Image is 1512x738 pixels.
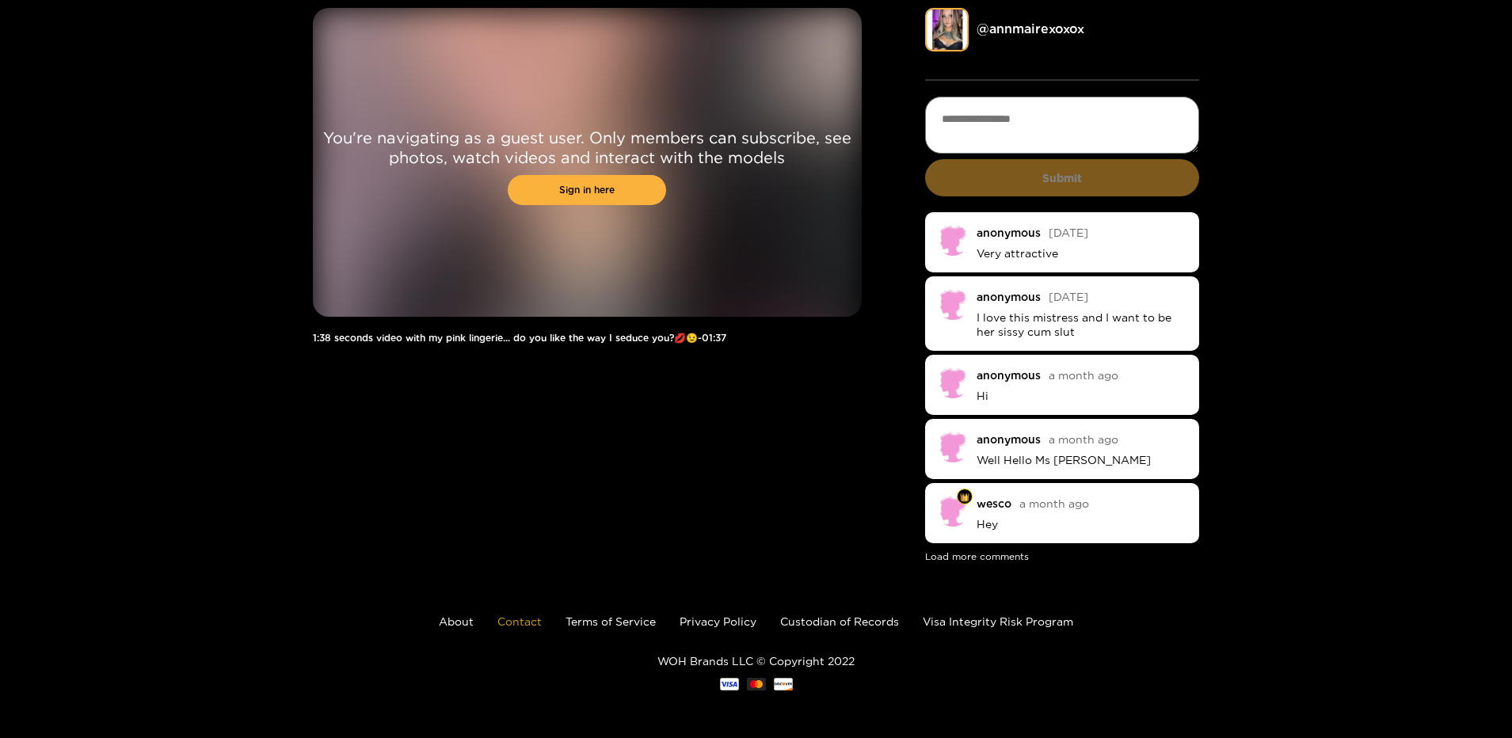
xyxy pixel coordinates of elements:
[925,159,1200,196] button: Submit
[1049,291,1088,302] span: [DATE]
[439,615,474,627] a: About
[977,433,1041,445] div: anonymous
[925,551,1029,562] button: Load more comments
[566,615,656,627] a: Terms of Service
[977,226,1041,238] div: anonymous
[977,246,1188,261] p: Very attractive
[977,517,1188,531] p: Hey
[977,497,1011,509] div: wesco
[1049,369,1118,381] span: a month ago
[937,431,969,462] img: no-avatar.png
[925,8,969,51] img: annmairexoxox
[313,333,862,344] h1: 1:38 seconds video with my pink lingerie... do you like the way I seduce you?💋😉 - 01:37
[497,615,542,627] a: Contact
[977,453,1188,467] p: Well Hello Ms [PERSON_NAME]
[680,615,756,627] a: Privacy Policy
[313,127,862,167] p: You're navigating as a guest user. Only members can subscribe, see photos, watch videos and inter...
[1049,226,1088,238] span: [DATE]
[937,224,969,256] img: no-avatar.png
[977,310,1188,339] p: I love this mistress and I want to be her sissy cum slut
[1019,497,1089,509] span: a month ago
[780,615,899,627] a: Custodian of Records
[508,175,666,205] a: Sign in here
[960,493,969,502] img: Fan Level
[937,288,969,320] img: no-avatar.png
[923,615,1073,627] a: Visa Integrity Risk Program
[977,389,1188,403] p: Hi
[1049,433,1118,445] span: a month ago
[937,495,969,527] img: no-avatar.png
[977,21,1084,36] a: @ annmairexoxox
[977,369,1041,381] div: anonymous
[937,367,969,398] img: no-avatar.png
[977,291,1041,302] div: anonymous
